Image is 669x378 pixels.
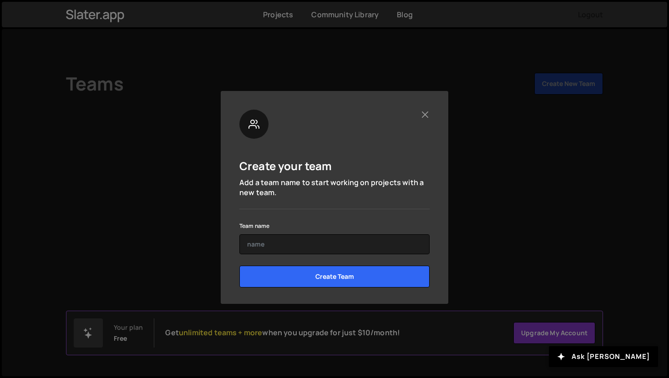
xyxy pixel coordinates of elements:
input: Create Team [239,266,430,287]
button: Ask [PERSON_NAME] [549,346,658,367]
p: Add a team name to start working on projects with a new team. [239,177,430,198]
label: Team name [239,222,269,231]
h5: Create your team [239,159,332,173]
button: Close [420,110,430,119]
input: name [239,234,430,254]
